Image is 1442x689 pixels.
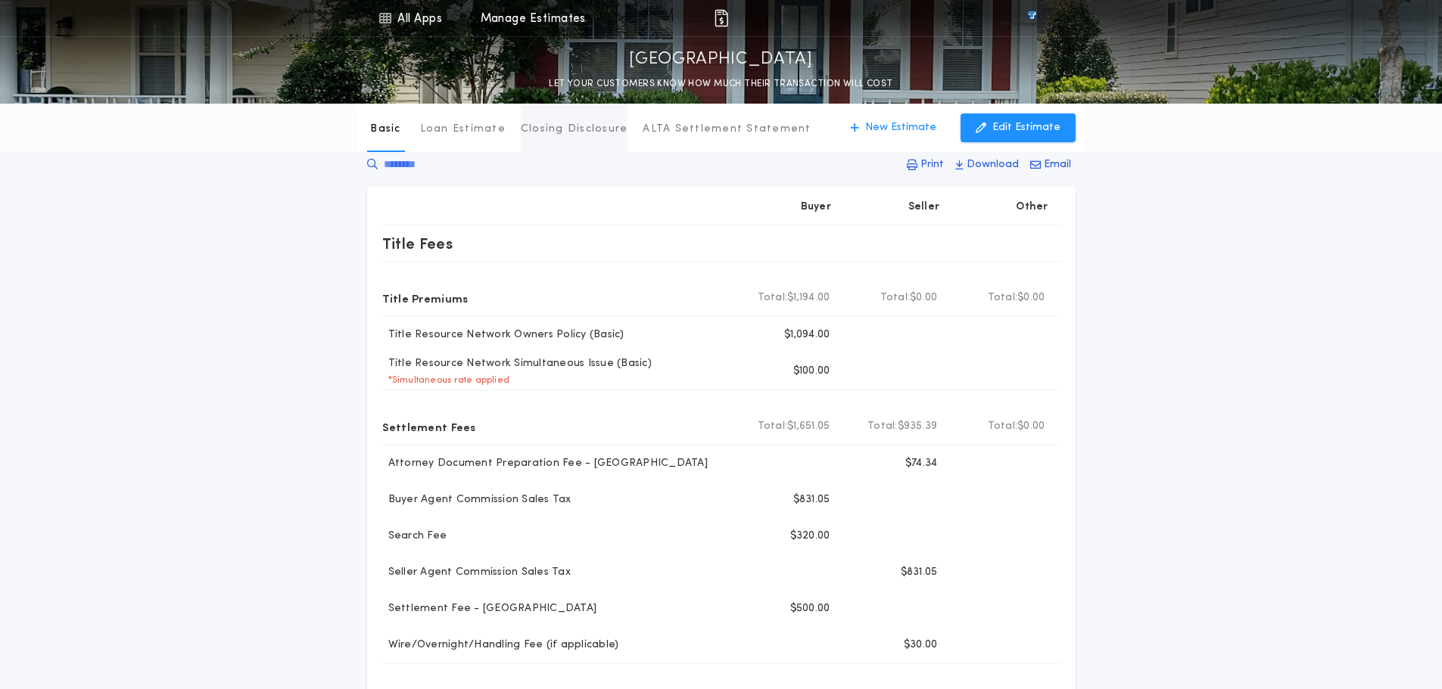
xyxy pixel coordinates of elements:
[908,200,940,215] p: Seller
[382,492,572,507] p: Buyer Agent Commission Sales Tax
[992,120,1060,135] p: Edit Estimate
[382,601,597,616] p: Settlement Fee - [GEOGRAPHIC_DATA]
[961,113,1076,142] button: Edit Estimate
[549,76,892,92] p: LET YOUR CUSTOMERS KNOW HOW MUCH THEIR TRANSACTION WILL COST
[988,290,1018,306] b: Total:
[835,113,951,142] button: New Estimate
[787,290,830,306] span: $1,194.00
[382,374,510,386] p: * Simultaneous rate applied
[382,231,453,256] p: Title Fees
[790,529,830,544] p: $320.00
[988,419,1018,434] b: Total:
[521,122,628,137] p: Closing Disclosure
[382,638,619,653] p: Wire/Overnight/Handling Fee (if applicable)
[382,565,571,580] p: Seller Agent Commission Sales Tax
[865,120,936,135] p: New Estimate
[1017,419,1045,434] span: $0.00
[905,456,938,471] p: $74.34
[370,122,400,137] p: Basic
[793,492,830,507] p: $831.05
[787,419,830,434] span: $1,651.05
[901,565,938,580] p: $831.05
[712,9,730,27] img: img
[382,286,469,310] p: Title Premiums
[382,456,708,471] p: Attorney Document Preparation Fee - [GEOGRAPHIC_DATA]
[790,601,830,616] p: $500.00
[867,419,898,434] b: Total:
[898,419,938,434] span: $935.39
[920,157,944,172] p: Print
[904,638,938,653] p: $30.00
[382,327,624,343] p: Title Resource Network Owners Policy (Basic)
[629,48,813,72] p: [GEOGRAPHIC_DATA]
[801,200,831,215] p: Buyer
[902,151,948,178] button: Print
[910,290,937,306] span: $0.00
[758,290,788,306] b: Total:
[1017,290,1045,306] span: $0.00
[967,157,1019,172] p: Download
[1000,11,1064,26] img: vs-icon
[382,356,652,371] p: Title Resource Network Simultaneous Issue (Basic)
[880,290,911,306] b: Total:
[382,414,476,439] p: Settlement Fees
[793,364,830,379] p: $100.00
[643,122,811,137] p: ALTA Settlement Statement
[1016,200,1048,215] p: Other
[1026,151,1076,178] button: Email
[951,151,1023,178] button: Download
[382,529,447,544] p: Search Fee
[784,327,830,343] p: $1,094.00
[1044,157,1071,172] p: Email
[420,122,506,137] p: Loan Estimate
[758,419,788,434] b: Total:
